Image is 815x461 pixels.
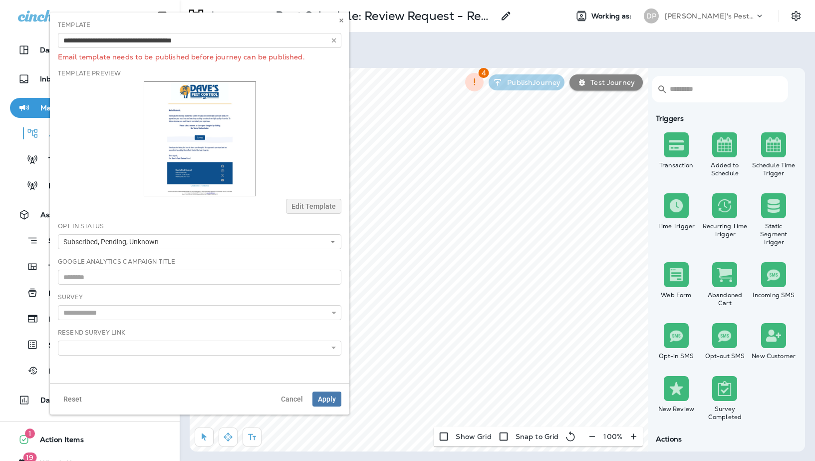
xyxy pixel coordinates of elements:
p: Test Journey [586,78,635,86]
div: Opt-out SMS [703,352,748,360]
div: Opt-in SMS [654,352,699,360]
p: Templates [38,263,84,273]
button: Apply [312,392,341,407]
p: Repeat Transaction Calculator [39,367,153,377]
p: Marketing [40,104,75,112]
span: 4 [479,68,489,78]
div: Recurring Time Trigger [703,222,748,238]
label: Google Analytics Campaign Title [58,258,175,266]
p: Assets [40,211,64,219]
p: 100 % [603,433,622,441]
div: Email template needs to be published before journey can be published. [58,48,341,61]
p: Inbox [40,75,59,83]
span: Edit Template [291,203,336,210]
div: Time Trigger [654,222,699,230]
div: Triggers [652,114,798,122]
label: Template [58,21,90,29]
button: Settings [787,7,805,25]
span: Subscribed, Pending, Unknown [63,238,163,246]
button: Dashboard [10,40,170,60]
p: Surveys [38,341,76,351]
button: Repeat Transaction Calculator [10,360,170,381]
p: Post Schedule: Review Request - Revised [275,8,494,23]
button: Marketing [10,98,170,118]
div: Web Form [654,291,699,299]
button: Reset [58,392,87,407]
p: Show Grid [456,433,491,441]
button: Test Journey [569,74,643,90]
p: [PERSON_NAME]'s Pest Control [665,12,755,20]
span: 1 [25,429,35,439]
button: Segments [10,230,170,251]
button: File Manager [10,282,170,303]
span: Working as: [591,12,634,20]
div: New Customer [751,352,796,360]
p: Segments [38,237,83,247]
label: Resend Survey Link [58,329,126,337]
button: Inbox [10,69,170,89]
button: Surveys [10,334,170,355]
span: Action Items [30,436,84,448]
button: Journeys [10,123,170,144]
button: Data [10,390,170,410]
p: File Manager [38,289,93,299]
label: Opt In Status [58,222,104,230]
button: Text Broadcasts [10,149,170,170]
span: Cancel [281,396,303,403]
button: Subscribed, Pending, Unknown [58,234,341,249]
p: Journey [205,8,255,23]
p: Text Broadcasts [38,156,103,165]
label: Survey [58,293,83,301]
p: Forms [39,315,70,325]
div: Schedule Time Trigger [751,161,796,177]
button: Collapse Sidebar [148,6,176,26]
div: Transaction [654,161,699,169]
div: Added to Schedule [703,161,748,177]
div: Survey Completed [703,405,748,421]
p: Snap to Grid [516,433,559,441]
button: Templates [10,256,170,277]
div: Abandoned Cart [703,291,748,307]
p: Data [40,396,57,404]
button: Assets [10,205,170,225]
span: Reset [63,396,82,403]
button: Cancel [275,392,308,407]
p: Dashboard [40,46,78,54]
div: Actions [652,435,798,443]
div: DP [644,8,659,23]
p: Email Broadcasts [38,182,108,191]
button: 1Action Items [10,430,170,450]
div: Static Segment Trigger [751,222,796,246]
span: Apply [318,396,336,403]
button: Email Broadcasts [10,175,170,196]
button: Edit Template [286,199,341,214]
button: Forms [10,308,170,329]
p: Journeys [39,130,80,139]
div: New Review [654,405,699,413]
img: thumbnail for template [144,81,256,196]
div: Incoming SMS [751,291,796,299]
label: Template Preview [58,69,121,77]
p: > [255,8,264,23]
